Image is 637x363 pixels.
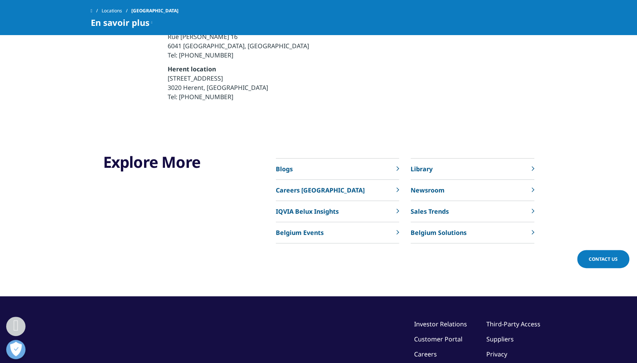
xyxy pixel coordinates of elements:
p: Sales Trends [411,207,449,216]
a: Belgium Solutions [411,222,534,243]
a: Third-Party Access [486,320,540,328]
p: Newsroom [411,186,445,195]
span: Contact Us [589,256,618,262]
p: Belgium Events [276,228,324,237]
span: En savoir plus [91,18,149,27]
strong: Herent location [168,65,216,73]
a: Careers [GEOGRAPHIC_DATA] [276,180,399,201]
a: Sales Trends [411,201,534,222]
p: Blogs [276,164,293,174]
a: Locations [102,4,131,18]
p: Belgium Solutions [411,228,467,237]
p: Library [411,164,433,174]
p: Rue [PERSON_NAME] 16 6041 [GEOGRAPHIC_DATA], [GEOGRAPHIC_DATA] Tel: [PHONE_NUMBER] [168,23,469,64]
span: [GEOGRAPHIC_DATA] [131,4,178,18]
a: Library [411,159,534,180]
a: Blogs [276,159,399,180]
a: Suppliers [486,335,514,343]
a: Customer Portal [414,335,462,343]
a: Belgium Events [276,222,399,243]
a: Contact Us [577,250,629,268]
a: Careers [414,350,437,358]
button: Open Preferences [6,340,25,359]
a: Newsroom [411,180,534,201]
p: [STREET_ADDRESS] 3020 Herent, [GEOGRAPHIC_DATA] Tel: [PHONE_NUMBER] [168,64,469,106]
a: IQVIA Belux Insights [276,201,399,222]
a: Investor Relations [414,320,467,328]
h3: Explore More [103,152,232,172]
a: Privacy [486,350,507,358]
p: IQVIA Belux Insights [276,207,339,216]
p: Careers [GEOGRAPHIC_DATA] [276,186,365,195]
